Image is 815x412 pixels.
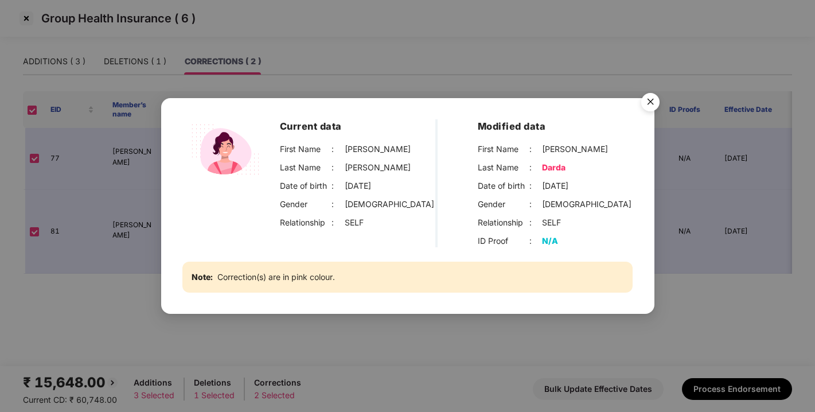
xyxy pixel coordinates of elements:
[529,143,543,156] div: :
[280,119,435,134] h3: Current data
[478,198,529,211] div: Gender
[345,143,411,156] div: [PERSON_NAME]
[182,119,268,180] img: svg+xml;base64,PHN2ZyB4bWxucz0iaHR0cDovL3d3dy53My5vcmcvMjAwMC9zdmciIHdpZHRoPSIyMjQiIGhlaWdodD0iMT...
[478,216,529,229] div: Relationship
[478,161,529,174] div: Last Name
[345,198,434,211] div: [DEMOGRAPHIC_DATA]
[529,180,543,192] div: :
[478,235,529,247] div: ID Proof
[634,87,665,118] button: Close
[542,143,608,156] div: [PERSON_NAME]
[280,143,332,156] div: First Name
[529,198,543,211] div: :
[280,180,332,192] div: Date of birth
[542,216,561,229] div: SELF
[634,88,666,120] img: svg+xml;base64,PHN2ZyB4bWxucz0iaHR0cDovL3d3dy53My5vcmcvMjAwMC9zdmciIHdpZHRoPSI1NiIgaGVpZ2h0PSI1Ni...
[345,161,411,174] div: [PERSON_NAME]
[542,198,631,211] div: [DEMOGRAPHIC_DATA]
[332,180,345,192] div: :
[280,198,332,211] div: Gender
[280,216,332,229] div: Relationship
[529,161,543,174] div: :
[478,143,529,156] div: First Name
[332,143,345,156] div: :
[478,119,633,134] h3: Modified data
[478,180,529,192] div: Date of birth
[332,198,345,211] div: :
[332,216,345,229] div: :
[192,271,213,283] b: Note:
[529,216,543,229] div: :
[542,180,568,192] div: [DATE]
[542,161,566,174] div: Darda
[280,161,332,174] div: Last Name
[542,235,558,247] div: N/A
[345,216,364,229] div: SELF
[182,262,633,293] div: Correction(s) are in pink colour.
[332,161,345,174] div: :
[529,235,543,247] div: :
[345,180,371,192] div: [DATE]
